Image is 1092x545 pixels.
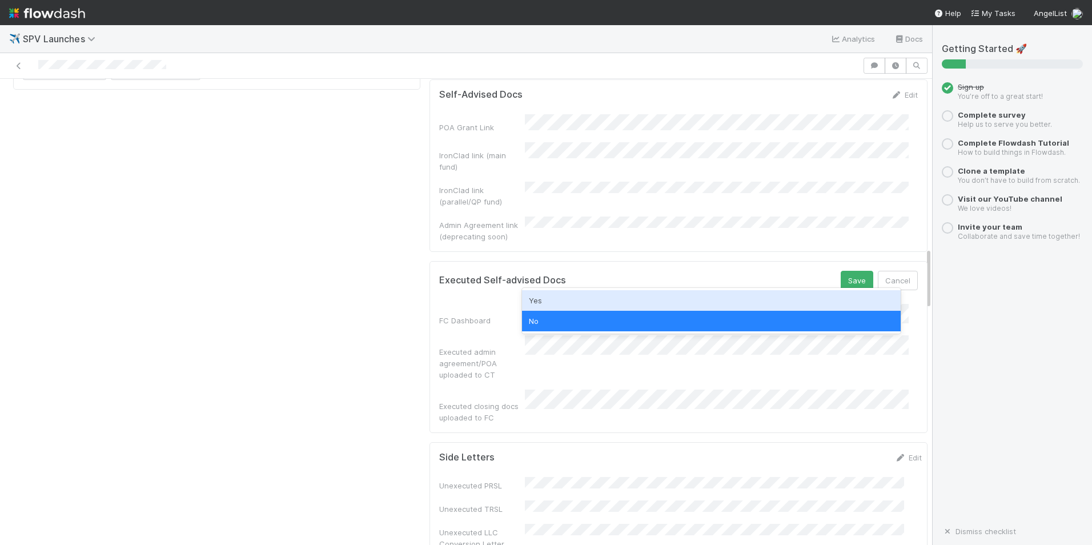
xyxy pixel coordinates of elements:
small: Collaborate and save time together! [958,232,1080,241]
div: IronClad link (main fund) [439,150,525,173]
a: Complete survey [958,110,1026,119]
h5: Side Letters [439,452,495,463]
img: avatar_7d33b4c2-6dd7-4bf3-9761-6f087fa0f5c6.png [1071,8,1083,19]
a: Edit [895,453,922,462]
div: Unexecuted TRSL [439,503,525,515]
a: Clone a template [958,166,1025,175]
div: Unexecuted PRSL [439,480,525,491]
small: We love videos! [958,204,1011,213]
a: Analytics [830,32,876,46]
span: Sign up [958,82,984,91]
span: SPV Launches [23,33,101,45]
span: My Tasks [970,9,1015,18]
span: AngelList [1034,9,1067,18]
h5: Getting Started 🚀 [942,43,1083,55]
button: Cancel [878,271,918,290]
small: Help us to serve you better. [958,120,1052,129]
a: My Tasks [970,7,1015,19]
div: No [522,311,901,331]
a: Dismiss checklist [942,527,1016,536]
a: Edit [891,90,918,99]
small: How to build things in Flowdash. [958,148,1066,157]
a: Docs [894,32,923,46]
span: ✈️ [9,34,21,43]
div: Executed closing docs uploaded to FC [439,400,525,423]
div: POA Grant Link [439,122,525,133]
div: Help [934,7,961,19]
a: Complete Flowdash Tutorial [958,138,1069,147]
a: Visit our YouTube channel [958,194,1062,203]
button: Save [841,271,873,290]
div: Admin Agreement link (deprecating soon) [439,219,525,242]
div: FC Dashboard [439,315,525,326]
small: You’re off to a great start! [958,92,1043,101]
div: Executed admin agreement/POA uploaded to CT [439,346,525,380]
h5: Executed Self-advised Docs [439,275,566,286]
a: Invite your team [958,222,1022,231]
img: logo-inverted-e16ddd16eac7371096b0.svg [9,3,85,23]
div: Yes [522,290,901,311]
h5: Self-Advised Docs [439,89,523,101]
small: You don’t have to build from scratch. [958,176,1080,185]
div: IronClad link (parallel/QP fund) [439,185,525,207]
